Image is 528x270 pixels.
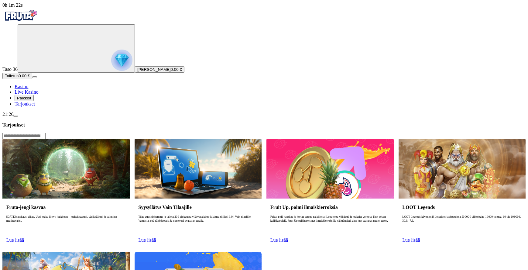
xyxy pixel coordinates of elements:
[402,204,522,210] h3: LOOT Legends
[15,101,35,106] a: Tarjoukset
[6,215,126,234] p: [DATE] satokausi alkaa. Uusi maku liittyy joukkoon – mehukkaampi, värikkäämpi ja valmiina nautitt...
[171,67,182,72] span: 0.00 €
[135,66,184,73] button: [PERSON_NAME]0.00 €
[2,84,526,107] nav: Main menu
[270,204,390,210] h3: Fruit Up, poimi ilmaiskierroksia
[402,215,522,234] p: LOOT Legends käynnissä! Lotsaloot‑jackpoteissa 50 000 € viikoittain. 10 000 voittaa, 10 vie 10 00...
[2,8,39,23] img: Fruta
[6,237,24,243] a: Lue lisää
[6,204,126,210] h3: Fruta-jengi kasvaa
[137,67,171,72] span: [PERSON_NAME]
[135,139,262,198] img: Syysyllätys Vain Tilaajille
[138,215,258,234] p: Tilaa uutiskirjeemme ja talleta 20 € elokuussa yllätyspalkinto kilahtaa tilillesi 3.9.! Vain tila...
[399,139,526,198] img: LOOT Legends
[138,237,156,243] a: Lue lisää
[138,204,258,210] h3: Syysyllätys Vain Tilaajille
[270,237,288,243] a: Lue lisää
[18,24,135,73] button: reward progress
[2,2,23,8] span: user session time
[15,89,39,95] a: Live Kasino
[17,96,31,100] span: Palkkiot
[2,139,130,198] img: Fruta-jengi kasvaa
[402,237,420,243] a: Lue lisää
[2,19,39,24] a: Fruta
[2,112,13,117] span: 21:26
[2,122,526,128] h3: Tarjoukset
[270,215,390,234] p: Pelaa, pidä hauskaa ja korjaa satona palkkioita! Loputonta viihdettä ja makeita voittoja. Kun pel...
[15,95,34,101] button: Palkkiot
[13,115,18,117] button: menu
[19,74,30,78] span: 0.00 €
[32,76,37,78] button: menu
[15,84,28,89] a: Kasino
[266,139,394,198] img: Fruit Up, poimi ilmaiskierroksia
[2,73,32,79] button: Talletusplus icon0.00 €
[111,50,132,71] img: reward progress
[2,133,46,139] input: Search
[5,74,19,78] span: Talletus
[2,8,526,107] nav: Primary
[2,67,18,72] span: Taso 36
